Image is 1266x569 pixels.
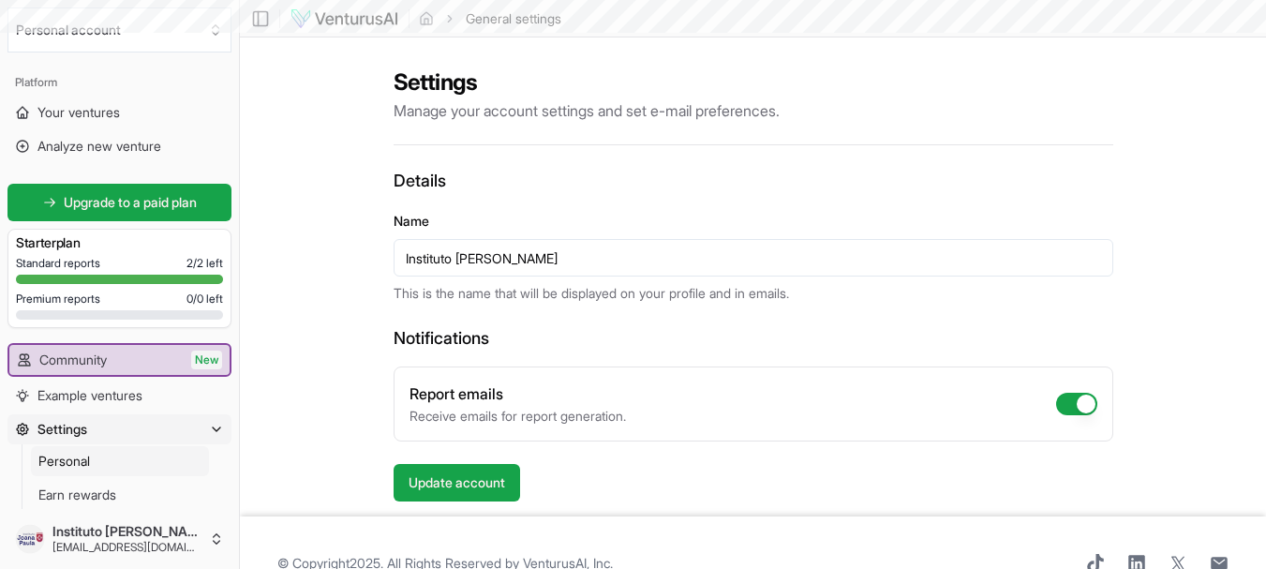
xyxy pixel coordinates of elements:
span: Standard reports [16,256,100,271]
span: 0 / 0 left [186,292,223,307]
p: Manage your account settings and set e-mail preferences. [394,99,1113,122]
span: Earn rewards [38,486,116,504]
label: Report emails [410,384,503,403]
h2: Settings [394,67,1113,97]
h3: Details [394,168,1113,194]
a: Personal [31,446,209,476]
a: Earn rewards [31,480,209,510]
label: Name [394,213,429,229]
span: Upgrade to a paid plan [64,193,197,212]
span: New [191,351,222,369]
span: Your ventures [37,103,120,122]
span: [EMAIL_ADDRESS][DOMAIN_NAME] [52,540,201,555]
h3: Notifications [394,325,1113,352]
span: Instituto [PERSON_NAME] [52,523,201,540]
span: Analyze new venture [37,137,161,156]
span: Settings [37,420,87,439]
a: Example ventures [7,381,231,411]
button: Update account [394,464,520,502]
button: Instituto [PERSON_NAME][EMAIL_ADDRESS][DOMAIN_NAME] [7,517,231,562]
span: 2 / 2 left [186,256,223,271]
p: This is the name that will be displayed on your profile and in emails. [394,284,1113,303]
a: CommunityNew [9,345,230,375]
span: Personal [38,452,90,471]
a: Your ventures [7,97,231,127]
span: Community [39,351,107,369]
img: ACg8ocKdyX0sXmKb2svdlhuunrDc2SiB4oNK1hxgbPaM3H4RcbyVi4-c=s96-c [15,524,45,554]
a: Analyze new venture [7,131,231,161]
a: Upgrade to a paid plan [7,184,231,221]
div: Platform [7,67,231,97]
p: Receive emails for report generation. [410,407,626,426]
input: Your name [394,239,1113,277]
h3: Starter plan [16,233,223,252]
span: Example ventures [37,386,142,405]
button: Settings [7,414,231,444]
span: Premium reports [16,292,100,307]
